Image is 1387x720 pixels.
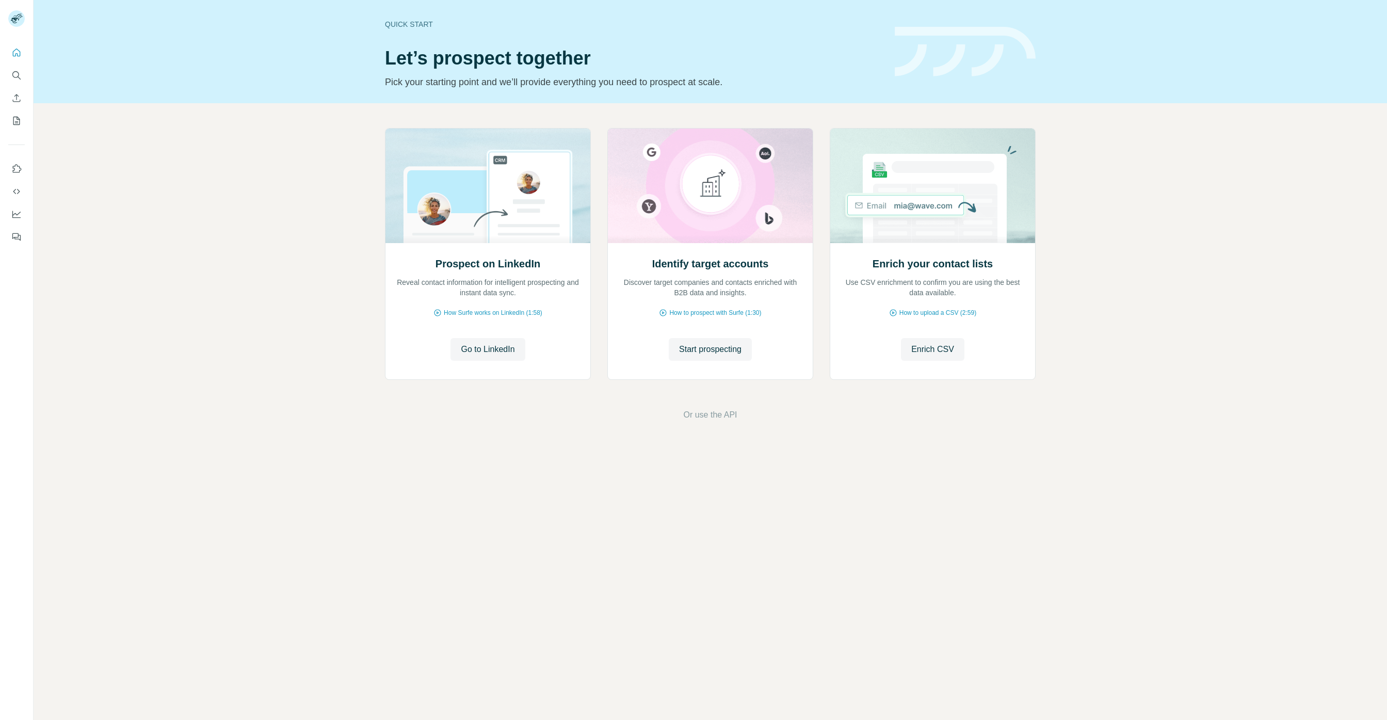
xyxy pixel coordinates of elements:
[8,43,25,62] button: Quick start
[8,66,25,85] button: Search
[385,129,591,243] img: Prospect on LinkedIn
[385,48,882,69] h1: Let’s prospect together
[841,277,1025,298] p: Use CSV enrichment to confirm you are using the best data available.
[683,409,737,421] button: Or use the API
[461,343,514,356] span: Go to LinkedIn
[8,228,25,246] button: Feedback
[895,27,1036,77] img: banner
[450,338,525,361] button: Go to LinkedIn
[385,75,882,89] p: Pick your starting point and we’ll provide everything you need to prospect at scale.
[8,182,25,201] button: Use Surfe API
[652,257,769,271] h2: Identify target accounts
[385,19,882,29] div: Quick start
[911,343,954,356] span: Enrich CSV
[830,129,1036,243] img: Enrich your contact lists
[669,308,761,317] span: How to prospect with Surfe (1:30)
[901,338,964,361] button: Enrich CSV
[669,338,752,361] button: Start prospecting
[899,308,976,317] span: How to upload a CSV (2:59)
[444,308,542,317] span: How Surfe works on LinkedIn (1:58)
[8,205,25,223] button: Dashboard
[436,257,540,271] h2: Prospect on LinkedIn
[396,277,580,298] p: Reveal contact information for intelligent prospecting and instant data sync.
[607,129,813,243] img: Identify target accounts
[8,111,25,130] button: My lists
[679,343,741,356] span: Start prospecting
[8,159,25,178] button: Use Surfe on LinkedIn
[873,257,993,271] h2: Enrich your contact lists
[8,89,25,107] button: Enrich CSV
[618,277,802,298] p: Discover target companies and contacts enriched with B2B data and insights.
